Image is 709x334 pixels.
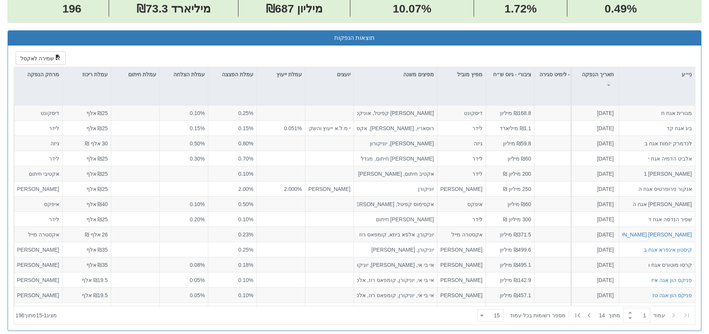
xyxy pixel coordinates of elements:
[605,2,637,15] font: 0.49%
[423,186,483,192] font: [PERSON_NAME] קפיטל
[457,71,483,77] font: מפיץ מוביל
[500,277,531,283] font: ₪142.9 מיליון
[334,35,375,41] font: תוצאות הנפקות
[24,312,36,318] font: מתוך
[503,216,531,222] font: 300 מיליון ₪
[597,201,614,207] font: [DATE]
[340,292,434,298] font: אי בי אי, יוניקורן, קומפאס רוז, אלפא ביתא
[190,110,205,116] font: 0.10%
[82,277,108,283] font: ₪19.5 אלף
[42,312,44,318] font: -
[36,312,42,318] font: 15
[190,155,205,161] font: 0.30%
[599,312,605,318] font: 14
[653,312,665,318] font: עמוד
[494,312,500,318] font: 15
[238,246,253,252] font: 0.25%
[86,186,108,192] font: ₪25 אלף
[597,155,614,161] font: [DATE]
[539,71,584,77] font: ציבורי - לימיט סגירה
[651,277,692,283] font: פניקס הון אגה איז
[439,262,483,268] font: [PERSON_NAME]
[85,140,108,146] font: 30 אלף ₪
[86,246,108,252] font: ₪35 אלף
[238,292,253,298] font: 0.10%
[86,125,108,131] font: ₪25 אלף
[597,125,614,131] font: [DATE]
[503,186,531,192] font: 250 מיליון ₪
[281,201,434,207] font: אקסימוס קפיטל, [PERSON_NAME] קפיטל, יוניקורן, י.א.צ השקעות
[29,170,59,176] font: אקטיבי חיתום
[16,262,59,268] font: [PERSON_NAME]
[299,125,434,131] font: רוסאריו, [PERSON_NAME], אקסימוס, יוניקורן, אלפא ביתא
[403,71,434,77] font: מפיצים משנה
[598,230,692,238] button: [PERSON_NAME] [PERSON_NAME] ח
[63,2,82,15] font: 196
[500,231,531,237] font: ₪371.5 מיליון
[474,140,483,146] font: גיזה
[137,2,211,15] font: ₪73.3 מיליארד
[340,277,434,283] font: אי בי אי, יוניקורן, קומפאס רוז, אלפא ביתא
[510,312,566,318] font: מספר רשומות בכל עמוד
[16,312,24,318] font: 196
[266,2,322,15] font: ₪687 מיליון
[44,201,59,207] font: איפקס
[238,155,253,161] font: 0.70%
[82,292,108,298] font: ₪19.5 אלף
[86,155,108,161] font: ₪25 אלף
[238,186,253,192] font: 2.00%
[644,246,692,253] button: קיסטון אינפרא אגח ב
[633,201,692,207] font: [PERSON_NAME] אגח ה
[582,71,614,77] font: תאריך הנפקה
[49,216,59,222] font: לידר
[238,201,253,207] font: 0.50%
[16,51,66,65] button: שמירה לאקסל
[173,71,205,77] font: עמלת הצלחה
[644,170,692,176] font: [PERSON_NAME] 1
[464,110,483,116] font: דיסקונט
[49,125,59,131] font: לידר
[283,110,434,116] font: [PERSON_NAME] קפיטל, אוניקס, אי בי אי, אקסטרה מייל, יוניקורן
[393,2,431,15] font: 10.07%
[190,292,205,298] font: 0.05%
[472,216,483,222] font: לידר
[597,186,614,192] font: [DATE]
[47,312,57,318] font: מציג
[451,231,483,237] font: אקסטרה מייל
[238,125,253,131] font: 0.15%
[1,277,59,283] font: [PERSON_NAME] חיתום
[648,262,692,268] font: קרסו מוטורס אגח ו
[359,231,434,237] font: יוניקורן, אלפא ביתא, קומפאס רוז
[128,71,156,77] font: עמלת חיתום
[50,140,59,146] font: גיזה
[467,201,483,207] font: איפקס
[222,71,253,77] font: עמלת הפצצה
[358,170,434,176] font: אקטיב חיתום, [PERSON_NAME]
[424,277,483,283] font: [PERSON_NAME] חיתום
[597,262,614,268] font: [DATE]
[86,216,108,222] font: ₪25 אלף
[597,216,614,222] font: [DATE]
[597,170,614,176] font: [DATE]
[597,246,614,252] font: [DATE]
[500,125,531,131] font: ₪1.1 מיליארד
[16,246,59,252] font: [PERSON_NAME]
[644,246,692,252] font: קיסטון אינפרא אגח ב
[27,71,59,77] font: מרחק הנפקה
[648,155,692,161] font: אלביט הדמיה אגח י
[291,186,351,192] font: [PERSON_NAME] קפיטל
[82,71,108,77] font: עמלת ריכוז
[418,186,434,192] font: יוניקורן
[508,155,531,161] font: ₪60 מיליון
[472,170,483,176] font: לידר
[439,246,483,252] font: [PERSON_NAME]
[238,216,253,222] font: 0.10%
[667,125,692,131] font: ביג אגח קד
[371,246,434,252] font: יוניקורן, [PERSON_NAME]
[287,125,351,131] font: י.מ.ל.א ייעוץ והשקעות בע"מ
[49,155,59,161] font: לידר
[238,170,253,176] font: 0.10%
[238,140,253,146] font: 0.80%
[598,231,692,237] font: [PERSON_NAME] [PERSON_NAME] ח
[238,262,253,268] font: 0.18%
